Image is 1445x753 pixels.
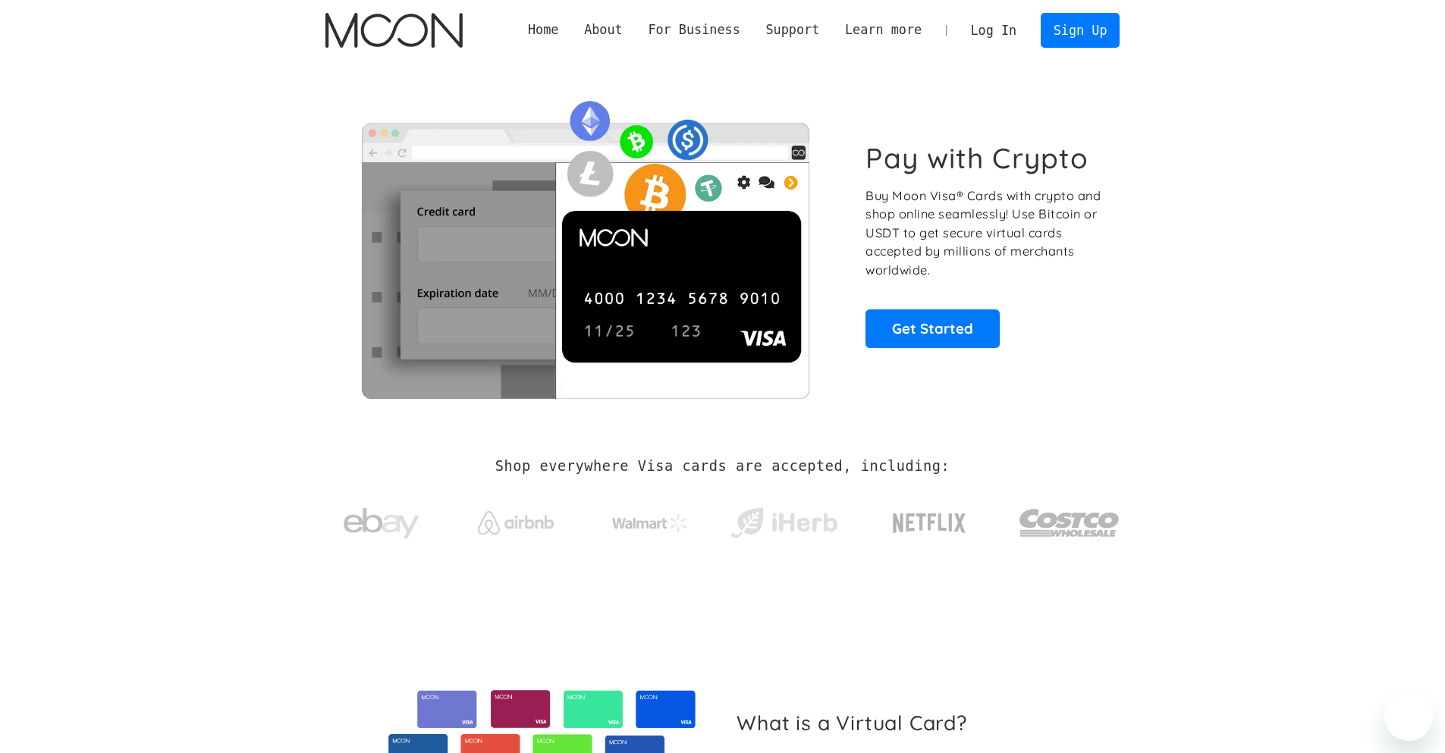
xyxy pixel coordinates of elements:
[636,20,753,39] div: For Business
[845,20,922,39] div: Learn more
[865,309,1000,347] a: Get Started
[325,90,845,398] img: Moon Cards let you spend your crypto anywhere Visa is accepted.
[958,14,1029,47] a: Log In
[344,500,419,547] img: ebay
[765,20,819,39] div: Support
[495,458,950,475] h2: Shop everywhere Visa cards are accepted, including:
[727,504,840,543] img: iHerb
[612,514,688,532] img: Walmart
[584,20,623,39] div: About
[727,488,840,551] a: iHerb
[515,20,571,39] a: Home
[865,187,1103,280] p: Buy Moon Visa® Cards with crypto and shop online seamlessly! Use Bitcoin or USDT to get secure vi...
[832,20,935,39] div: Learn more
[737,711,1107,735] h2: What is a Virtual Card?
[865,141,1088,175] h1: Pay with Crypto
[571,20,635,39] div: About
[325,13,463,48] a: home
[325,13,463,48] img: Moon Logo
[478,511,554,535] img: Airbnb
[1384,692,1433,741] iframe: Button to launch messaging window
[648,20,740,39] div: For Business
[1019,479,1120,559] a: Costco
[753,20,832,39] div: Support
[891,504,967,542] img: Netflix
[459,496,572,542] a: Airbnb
[593,499,706,540] a: Walmart
[1041,13,1120,47] a: Sign Up
[862,489,997,550] a: Netflix
[325,485,438,555] a: ebay
[1019,494,1120,551] img: Costco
